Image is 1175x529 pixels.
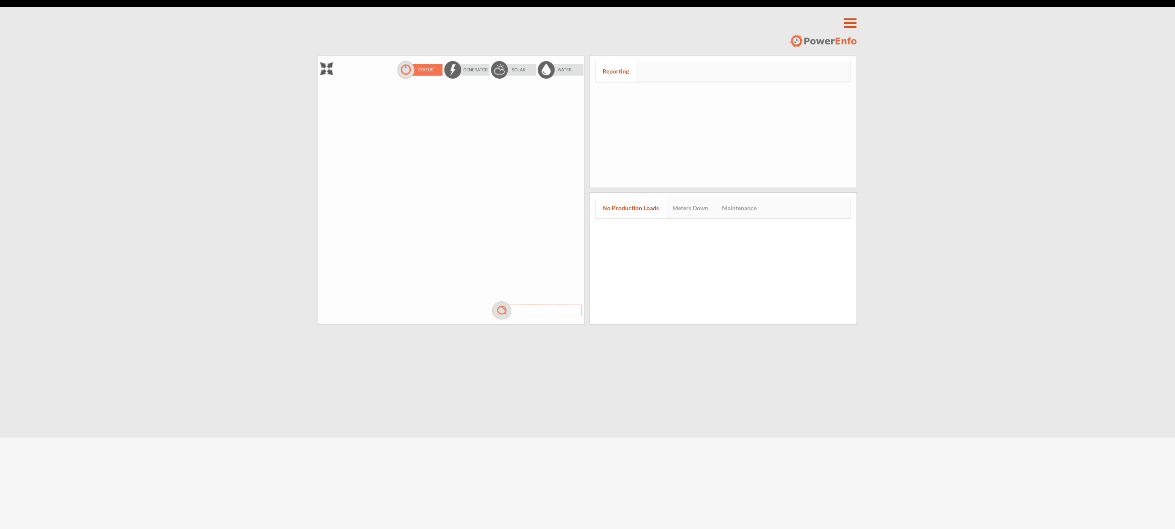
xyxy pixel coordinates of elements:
[715,198,763,218] a: Maintenance
[396,60,443,79] img: statusOn.png
[789,34,856,48] img: logo
[443,60,490,79] img: energyOff.png
[596,198,666,218] a: No Production Loads
[491,301,584,320] img: mag.png
[537,60,584,79] img: waterOff.png
[490,60,537,79] img: solarOff.png
[666,198,715,218] a: Meters Down
[320,62,333,75] img: zoom.png
[596,61,636,82] a: Reporting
